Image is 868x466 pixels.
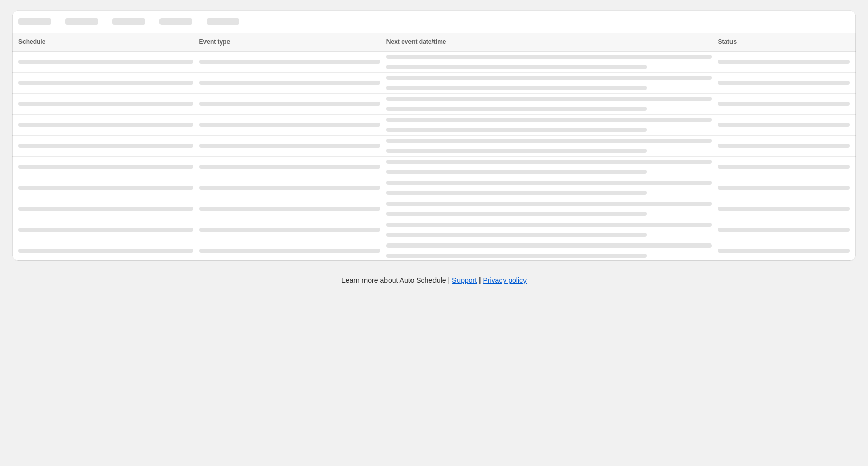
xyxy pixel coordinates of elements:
p: Learn more about Auto Schedule | | [341,275,527,285]
span: Event type [199,38,231,46]
a: Support [452,276,477,284]
span: Schedule [18,38,45,46]
span: Next event date/time [386,38,446,46]
span: Status [718,38,737,46]
a: Privacy policy [483,276,527,284]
